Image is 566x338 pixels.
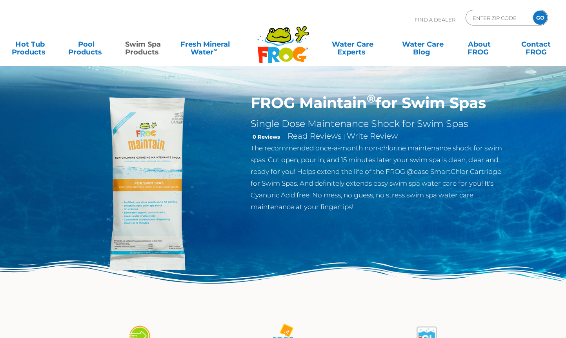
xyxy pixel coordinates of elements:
[251,142,507,213] p: The recommended once-a-month non-chlorine maintenance shock for swim spas. Cut open, pour in, and...
[288,131,342,141] a: Read Reviews
[121,36,165,52] a: Swim SpaProducts
[367,92,375,105] sup: ®
[64,36,108,52] a: PoolProducts
[415,10,455,29] p: Find A Dealer
[347,131,398,141] a: Write Review
[213,47,217,53] sup: ∞
[253,16,313,63] img: Frog Products Logo
[401,36,445,52] a: Water CareBlog
[317,36,388,52] a: Water CareExperts
[343,133,345,140] span: |
[533,11,547,25] input: GO
[514,36,558,52] a: ContactFROG
[178,36,233,52] a: Fresh MineralWater∞
[60,94,239,273] img: ss-maintain-hero.png
[253,134,280,140] strong: 0 Reviews
[457,36,501,52] a: AboutFROG
[251,118,507,130] h2: Single Dose Maintenance Shock for Swim Spas
[8,36,52,52] a: Hot TubProducts
[251,94,507,112] h1: FROG Maintain for Swim Spas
